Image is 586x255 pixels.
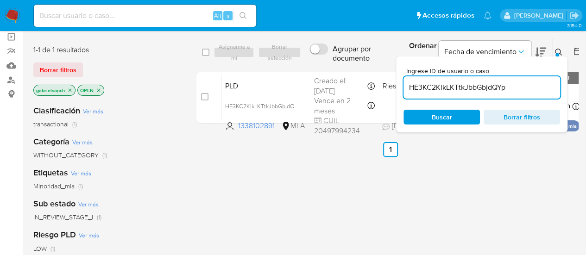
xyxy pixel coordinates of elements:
[34,10,256,22] input: Buscar usuario o caso...
[567,22,581,29] span: 3.154.0
[484,12,491,19] a: Notificaciones
[422,11,474,20] span: Accesos rápidos
[227,11,229,20] span: s
[233,9,252,22] button: search-icon
[514,11,566,20] p: gabriela.sanchez@mercadolibre.com
[569,11,579,20] a: Salir
[214,11,221,20] span: Alt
